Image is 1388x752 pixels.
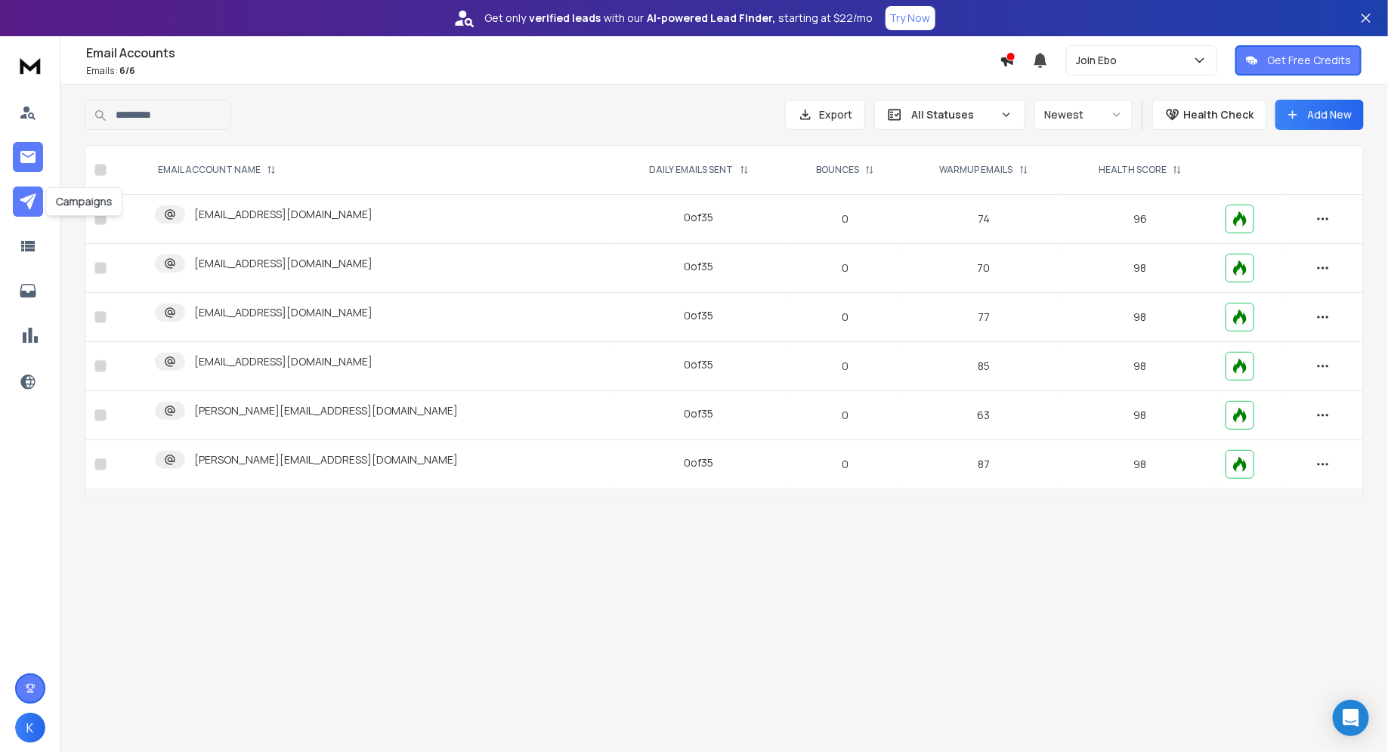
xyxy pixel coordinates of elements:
p: Health Check [1183,107,1254,122]
p: [PERSON_NAME][EMAIL_ADDRESS][DOMAIN_NAME] [194,452,458,467]
p: 0 [796,260,895,276]
p: Try Now [890,11,931,26]
button: Add New [1275,100,1364,130]
div: 0 of 35 [685,308,714,323]
div: 0 of 35 [685,455,714,470]
h1: Email Accounts [86,44,1000,62]
td: 85 [904,342,1064,391]
p: All Statuses [911,107,994,122]
p: 0 [796,359,895,374]
div: 0 of 35 [685,357,714,372]
button: Get Free Credits [1235,45,1362,76]
td: 70 [904,244,1064,293]
td: 98 [1064,440,1216,489]
p: Emails : [86,65,1000,77]
p: 0 [796,310,895,325]
img: logo [15,51,45,79]
p: Get Free Credits [1267,53,1351,68]
div: 0 of 35 [685,210,714,225]
button: Try Now [886,6,935,30]
div: Open Intercom Messenger [1333,700,1369,736]
p: 0 [796,457,895,472]
td: 98 [1064,244,1216,293]
strong: verified leads [530,11,601,26]
p: 0 [796,211,895,227]
td: 98 [1064,342,1216,391]
td: 74 [904,195,1064,244]
div: Campaigns [46,187,122,216]
p: WARMUP EMAILS [940,164,1013,176]
span: 6 / 6 [119,64,135,77]
td: 96 [1064,195,1216,244]
p: [EMAIL_ADDRESS][DOMAIN_NAME] [194,256,373,271]
td: 98 [1064,293,1216,342]
button: K [15,713,45,743]
p: 0 [796,408,895,423]
p: Join Ebo [1076,53,1123,68]
p: HEALTH SCORE [1099,164,1167,176]
strong: AI-powered Lead Finder, [648,11,776,26]
p: [EMAIL_ADDRESS][DOMAIN_NAME] [194,354,373,369]
div: 0 of 35 [685,259,714,274]
p: BOUNCES [816,164,859,176]
div: 0 of 35 [685,406,714,421]
td: 63 [904,391,1064,440]
p: [PERSON_NAME][EMAIL_ADDRESS][DOMAIN_NAME] [194,403,458,418]
td: 77 [904,293,1064,342]
button: Newest [1034,100,1133,130]
button: Health Check [1152,100,1266,130]
p: DAILY EMAILS SENT [650,164,734,176]
p: [EMAIL_ADDRESS][DOMAIN_NAME] [194,207,373,222]
p: [EMAIL_ADDRESS][DOMAIN_NAME] [194,305,373,320]
p: Get only with our starting at $22/mo [485,11,873,26]
td: 87 [904,440,1064,489]
td: 98 [1064,391,1216,440]
button: Export [785,100,865,130]
div: EMAIL ACCOUNT NAME [158,164,276,176]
